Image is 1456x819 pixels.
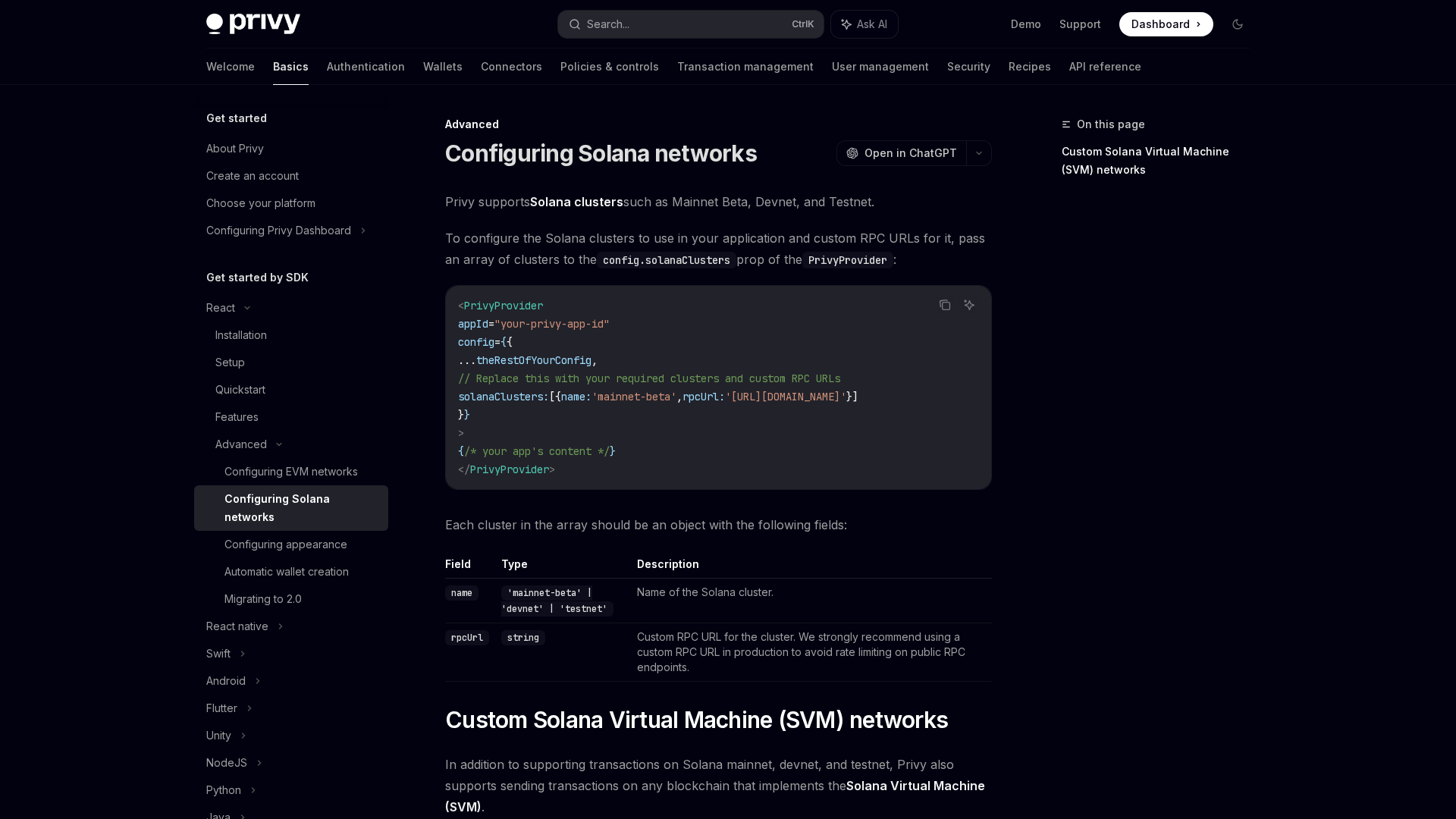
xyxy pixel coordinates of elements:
[206,645,231,663] div: Swift
[1077,115,1145,133] span: On this page
[458,372,840,385] span: // Replace this with your required clusters and custom RPC URLs
[224,490,379,526] div: Configuring Solana networks
[1069,49,1141,85] a: API reference
[206,726,231,745] div: Unity
[1011,17,1041,32] a: Demo
[194,531,388,558] a: Configuring appearance
[1059,17,1101,32] a: Support
[947,49,990,85] a: Security
[215,381,265,399] div: Quickstart
[501,630,545,645] code: string
[587,15,629,33] div: Search...
[206,167,299,185] div: Create an account
[831,11,898,38] button: Ask AI
[194,349,388,376] a: Setup
[194,135,388,162] a: About Privy
[458,426,464,440] span: >
[445,585,479,601] code: name
[445,227,992,270] span: To configure the Solana clusters to use in your application and custom RPC URLs for it, pass an a...
[631,557,992,579] th: Description
[215,435,267,453] div: Advanced
[464,444,610,458] span: /* your app's content */
[206,14,300,35] img: dark logo
[458,299,464,312] span: <
[458,335,494,349] span: config
[224,590,302,608] div: Migrating to 2.0
[445,191,992,212] span: Privy supports such as Mainnet Beta, Devnet, and Testnet.
[561,390,591,403] span: name:
[224,535,347,554] div: Configuring appearance
[464,299,543,312] span: PrivyProvider
[206,617,268,635] div: React native
[501,585,613,617] code: 'mainnet-beta' | 'devnet' | 'testnet'
[206,268,309,287] h5: Get started by SDK
[194,485,388,531] a: Configuring Solana networks
[423,49,463,85] a: Wallets
[470,463,549,476] span: PrivyProvider
[1225,12,1250,36] button: Toggle dark mode
[206,699,237,717] div: Flutter
[445,630,489,645] code: rpcUrl
[194,376,388,403] a: Quickstart
[560,49,659,85] a: Policies & controls
[832,49,929,85] a: User management
[445,706,948,733] span: Custom Solana Virtual Machine (SVM) networks
[676,390,682,403] span: ,
[206,194,315,212] div: Choose your platform
[464,408,470,422] span: }
[631,579,992,623] td: Name of the Solana cluster.
[610,444,616,458] span: }
[846,390,858,403] span: }]
[631,623,992,682] td: Custom RPC URL for the cluster. We strongly recommend using a custom RPC URL in production to avo...
[327,49,405,85] a: Authentication
[549,390,561,403] span: [{
[802,252,893,268] code: PrivyProvider
[215,326,267,344] div: Installation
[224,563,349,581] div: Automatic wallet creation
[206,221,351,240] div: Configuring Privy Dashboard
[194,585,388,613] a: Migrating to 2.0
[458,408,464,422] span: }
[488,317,494,331] span: =
[682,390,725,403] span: rpcUrl:
[1131,17,1190,32] span: Dashboard
[194,190,388,217] a: Choose your platform
[1119,12,1213,36] a: Dashboard
[495,557,631,579] th: Type
[530,194,623,210] a: Solana clusters
[215,408,259,426] div: Features
[725,390,846,403] span: '[URL][DOMAIN_NAME]'
[591,353,598,367] span: ,
[458,444,464,458] span: {
[494,317,610,331] span: "your-privy-app-id"
[194,458,388,485] a: Configuring EVM networks
[591,390,676,403] span: 'mainnet-beta'
[507,335,513,349] span: {
[206,49,255,85] a: Welcome
[1062,140,1262,182] a: Custom Solana Virtual Machine (SVM) networks
[494,335,500,349] span: =
[445,778,985,815] a: Solana Virtual Machine (SVM)
[677,49,814,85] a: Transaction management
[445,117,992,132] div: Advanced
[206,140,264,158] div: About Privy
[481,49,542,85] a: Connectors
[792,18,814,30] span: Ctrl K
[224,463,358,481] div: Configuring EVM networks
[194,558,388,585] a: Automatic wallet creation
[935,295,955,315] button: Copy the contents from the code block
[558,11,824,38] button: Search...CtrlK
[215,353,245,372] div: Setup
[445,140,757,167] h1: Configuring Solana networks
[597,252,736,268] code: config.solanaClusters
[206,781,241,799] div: Python
[206,299,235,317] div: React
[458,390,549,403] span: solanaClusters:
[836,140,966,166] button: Open in ChatGPT
[458,317,488,331] span: appId
[445,514,992,535] span: Each cluster in the array should be an object with the following fields:
[273,49,309,85] a: Basics
[206,672,246,690] div: Android
[445,754,992,817] span: In addition to supporting transactions on Solana mainnet, devnet, and testnet, Privy also support...
[206,754,247,772] div: NodeJS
